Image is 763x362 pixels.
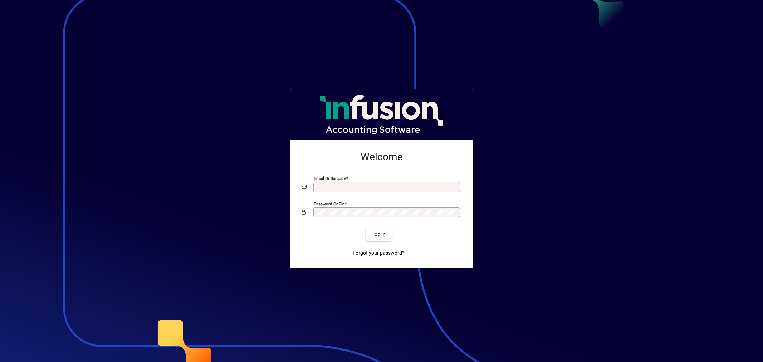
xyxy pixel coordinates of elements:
[302,151,462,163] h2: Welcome
[371,231,386,238] span: Login
[314,201,344,206] mat-label: Password or Pin
[353,249,405,257] span: Forgot your password?
[350,247,407,260] a: Forgot your password?
[314,176,346,181] mat-label: Email or Barcode
[366,228,392,241] button: Login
